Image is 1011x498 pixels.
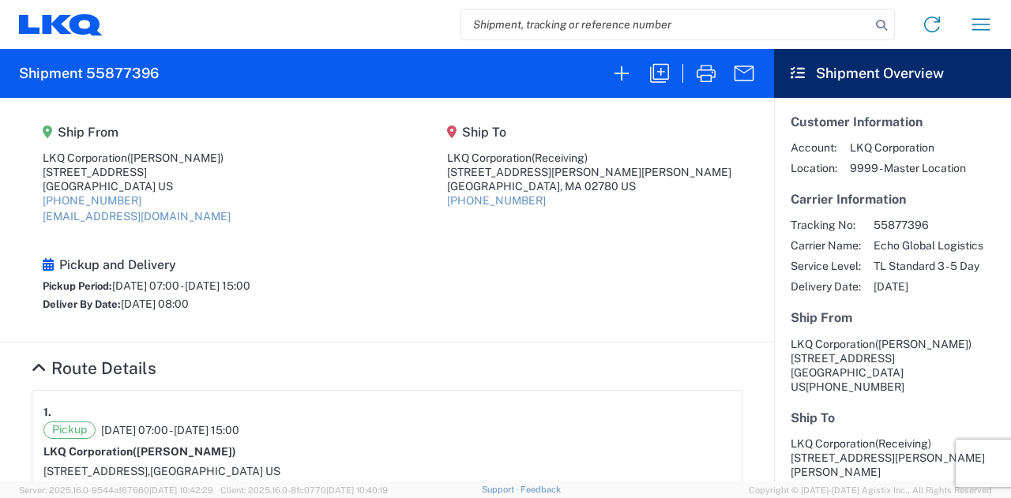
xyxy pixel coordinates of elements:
[874,218,983,232] span: 55877396
[447,151,731,165] div: LKQ Corporation
[43,257,250,272] h5: Pickup and Delivery
[43,210,231,223] a: [EMAIL_ADDRESS][DOMAIN_NAME]
[791,338,875,350] span: LKQ Corporation
[791,437,985,478] span: LKQ Corporation [STREET_ADDRESS][PERSON_NAME][PERSON_NAME]
[43,465,150,477] span: [STREET_ADDRESS],
[874,279,983,294] span: [DATE]
[874,238,983,253] span: Echo Global Logistics
[875,437,931,450] span: (Receiving)
[791,161,837,175] span: Location:
[43,280,112,292] span: Pickup Period:
[532,152,588,164] span: (Receiving)
[791,238,861,253] span: Carrier Name:
[482,485,521,494] a: Support
[791,279,861,294] span: Delivery Date:
[19,485,213,495] span: Server: 2025.16.0-9544af67660
[101,423,239,437] span: [DATE] 07:00 - [DATE] 15:00
[32,358,156,378] a: Hide Details
[447,179,731,193] div: [GEOGRAPHIC_DATA], MA 02780 US
[43,179,231,193] div: [GEOGRAPHIC_DATA] US
[461,9,870,39] input: Shipment, tracking or reference number
[850,161,966,175] span: 9999 - Master Location
[43,194,141,207] a: [PHONE_NUMBER]
[149,485,213,495] span: [DATE] 10:42:29
[749,483,992,497] span: Copyright © [DATE]-[DATE] Agistix Inc., All Rights Reserved
[43,421,96,439] span: Pickup
[121,298,189,310] span: [DATE] 08:00
[43,151,231,165] div: LKQ Corporation
[19,64,159,83] h2: Shipment 55877396
[850,140,966,155] span: LKQ Corporation
[806,380,904,393] span: [PHONE_NUMBER]
[43,125,231,140] h5: Ship From
[791,218,861,232] span: Tracking No:
[447,194,546,207] a: [PHONE_NUMBER]
[133,445,236,458] span: ([PERSON_NAME])
[43,402,51,421] strong: 1.
[220,485,388,495] span: Client: 2025.16.0-8fc0770
[112,279,250,292] span: [DATE] 07:00 - [DATE] 15:00
[791,352,895,365] span: [STREET_ADDRESS]
[43,165,231,179] div: [STREET_ADDRESS]
[150,465,280,477] span: [GEOGRAPHIC_DATA] US
[791,337,994,394] address: [GEOGRAPHIC_DATA] US
[447,165,731,179] div: [STREET_ADDRESS][PERSON_NAME][PERSON_NAME]
[326,485,388,495] span: [DATE] 10:40:19
[43,478,731,492] div: [PHONE_NUMBER], [EMAIL_ADDRESS][DOMAIN_NAME]
[791,192,994,207] h5: Carrier Information
[127,152,224,164] span: ([PERSON_NAME])
[874,259,983,273] span: TL Standard 3 - 5 Day
[791,410,994,425] h5: Ship To
[791,259,861,273] span: Service Level:
[791,114,994,129] h5: Customer Information
[875,338,972,350] span: ([PERSON_NAME])
[43,445,236,458] strong: LKQ Corporation
[791,140,837,155] span: Account:
[791,310,994,325] h5: Ship From
[43,298,121,310] span: Deliver By Date:
[447,125,731,140] h5: Ship To
[521,485,561,494] a: Feedback
[774,49,1011,98] header: Shipment Overview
